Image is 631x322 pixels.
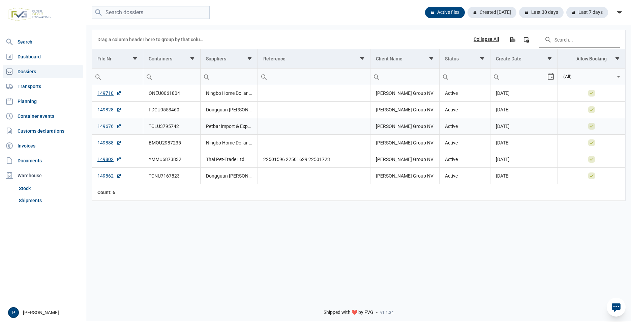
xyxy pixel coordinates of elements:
[200,135,258,151] td: Ningbo Home Dollar Imp. & Exp. Corp.
[258,69,370,85] input: Filter cell
[143,135,200,151] td: BMOU2987235
[200,168,258,184] td: Dongguan [PERSON_NAME] Company Limited
[97,34,206,45] div: Drag a column header here to group by that column
[143,85,200,102] td: ONEU0061804
[539,31,620,48] input: Search in the data grid
[468,7,516,18] div: Created [DATE]
[143,69,200,85] input: Filter cell
[3,65,83,78] a: Dossiers
[440,69,490,85] input: Filter cell
[201,69,213,85] div: Search box
[200,102,258,118] td: Dongguan [PERSON_NAME] Company Limited
[97,106,122,113] a: 149828
[97,56,112,61] div: File Nr
[3,50,83,63] a: Dashboard
[370,85,439,102] td: [PERSON_NAME] Group NV
[439,102,490,118] td: Active
[200,118,258,135] td: Petbar import & Export
[92,69,104,85] div: Search box
[370,135,439,151] td: [PERSON_NAME] Group NV
[496,90,510,96] span: [DATE]
[3,35,83,49] a: Search
[439,49,490,69] td: Column Status
[143,102,200,118] td: FDCU0553460
[547,56,552,61] span: Show filter options for column 'Create Date'
[547,69,555,85] div: Select
[480,56,485,61] span: Show filter options for column 'Status'
[3,169,83,182] div: Warehouse
[558,69,625,85] td: Filter cell
[496,124,510,129] span: [DATE]
[143,118,200,135] td: TCLU3795742
[3,95,83,108] a: Planning
[496,107,510,112] span: [DATE]
[519,7,564,18] div: Last 30 days
[496,157,510,162] span: [DATE]
[490,49,558,69] td: Column Create Date
[3,124,83,138] a: Customs declarations
[143,69,155,85] div: Search box
[92,6,210,19] input: Search dossiers
[558,49,625,69] td: Column Allow Booking
[97,123,122,130] a: 149676
[206,56,226,61] div: Suppliers
[92,69,143,85] input: Filter cell
[370,151,439,168] td: [PERSON_NAME] Group NV
[5,5,53,24] img: FVG - Global freight forwarding
[376,56,402,61] div: Client Name
[425,7,465,18] div: Active files
[376,310,378,316] span: -
[496,140,510,145] span: [DATE]
[92,49,143,69] td: Column File Nr
[506,33,518,46] div: Export all data to Excel
[615,56,620,61] span: Show filter options for column 'Allow Booking'
[370,49,439,69] td: Column Client Name
[200,69,258,85] td: Filter cell
[370,102,439,118] td: [PERSON_NAME] Group NV
[558,69,614,85] input: Filter cell
[360,56,365,61] span: Show filter options for column 'Reference'
[3,109,83,123] a: Container events
[613,6,626,19] div: filter
[132,56,138,61] span: Show filter options for column 'File Nr'
[247,56,252,61] span: Show filter options for column 'Suppliers'
[520,33,532,46] div: Column Chooser
[97,156,122,163] a: 149802
[143,151,200,168] td: YMMU6873832
[3,154,83,167] a: Documents
[445,56,459,61] div: Status
[263,56,286,61] div: Reference
[97,139,122,146] a: 149888
[370,69,439,85] input: Filter cell
[566,7,608,18] div: Last 7 days
[97,172,122,179] a: 149862
[370,69,383,85] div: Search box
[143,49,200,69] td: Column Containers
[576,56,607,61] div: Allow Booking
[439,168,490,184] td: Active
[258,151,370,168] td: 22501596 22501629 22501723
[490,69,558,85] td: Filter cell
[439,151,490,168] td: Active
[97,30,620,49] div: Data grid toolbar
[200,49,258,69] td: Column Suppliers
[3,80,83,93] a: Transports
[258,49,370,69] td: Column Reference
[97,189,138,196] div: File Nr Count: 6
[496,56,521,61] div: Create Date
[439,69,490,85] td: Filter cell
[370,118,439,135] td: [PERSON_NAME] Group NV
[258,69,270,85] div: Search box
[474,36,499,43] div: Collapse All
[496,173,510,179] span: [DATE]
[201,69,258,85] input: Filter cell
[143,168,200,184] td: TCNU7167823
[324,310,373,316] span: Shipped with ❤️ by FVG
[190,56,195,61] span: Show filter options for column 'Containers'
[370,168,439,184] td: [PERSON_NAME] Group NV
[440,69,452,85] div: Search box
[200,151,258,168] td: Thai Pet-Trade Ltd.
